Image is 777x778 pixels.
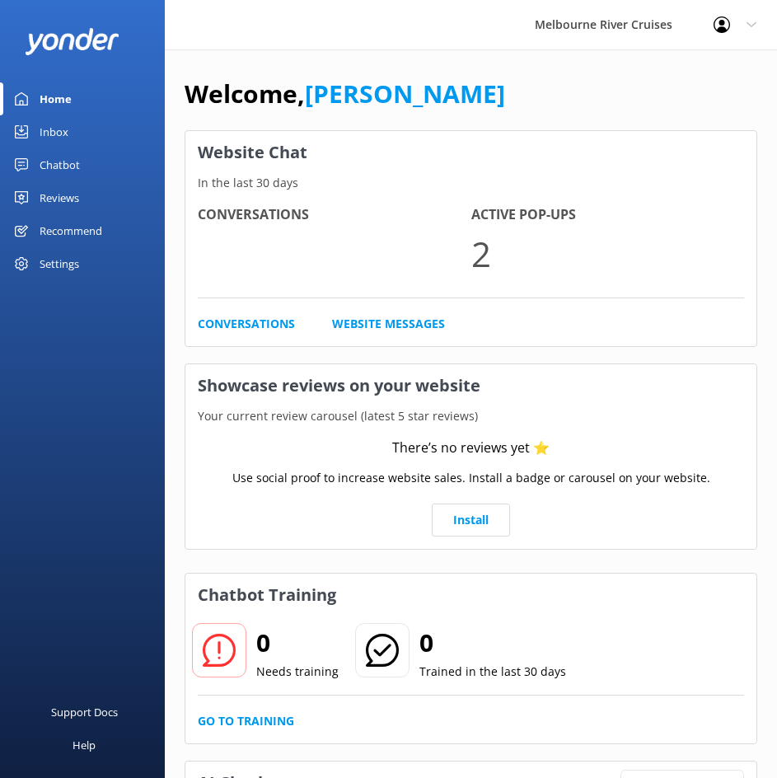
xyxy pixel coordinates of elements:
[432,504,510,537] a: Install
[73,729,96,762] div: Help
[232,469,710,487] p: Use social proof to increase website sales. Install a badge or carousel on your website.
[471,226,745,281] p: 2
[185,364,756,407] h3: Showcase reviews on your website
[198,315,295,333] a: Conversations
[40,82,72,115] div: Home
[419,663,566,681] p: Trained in the last 30 days
[198,712,294,730] a: Go to Training
[40,214,102,247] div: Recommend
[51,696,118,729] div: Support Docs
[256,663,339,681] p: Needs training
[40,115,68,148] div: Inbox
[305,77,505,110] a: [PERSON_NAME]
[40,247,79,280] div: Settings
[185,74,505,114] h1: Welcome,
[198,204,471,226] h4: Conversations
[419,623,566,663] h2: 0
[40,148,80,181] div: Chatbot
[25,28,119,55] img: yonder-white-logo.png
[185,407,756,425] p: Your current review carousel (latest 5 star reviews)
[332,315,445,333] a: Website Messages
[256,623,339,663] h2: 0
[185,574,349,616] h3: Chatbot Training
[185,131,756,174] h3: Website Chat
[40,181,79,214] div: Reviews
[185,174,756,192] p: In the last 30 days
[471,204,745,226] h4: Active Pop-ups
[392,438,550,459] div: There’s no reviews yet ⭐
